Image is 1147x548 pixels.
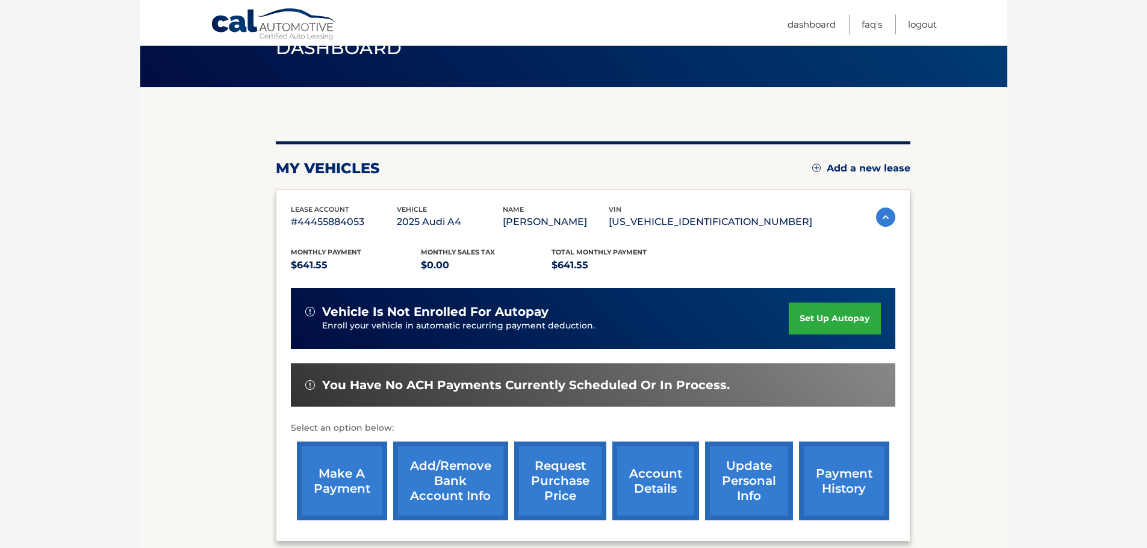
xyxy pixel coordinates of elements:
[421,257,552,274] p: $0.00
[789,303,880,334] a: set up autopay
[297,442,387,520] a: make a payment
[812,162,910,174] a: Add a new lease
[276,37,402,59] span: Dashboard
[291,257,421,274] p: $641.55
[291,205,349,214] span: lease account
[291,421,895,436] p: Select an option below:
[211,8,337,43] a: Cal Automotive
[799,442,889,520] a: payment history
[322,304,549,319] span: vehicle is not enrolled for autopay
[291,248,361,256] span: Monthly Payment
[291,214,397,230] p: #44455884053
[612,442,699,520] a: account details
[397,205,427,214] span: vehicle
[812,164,821,172] img: add.svg
[322,378,730,393] span: You have no ACH payments currently scheduled or in process.
[862,14,882,34] a: FAQ's
[609,205,621,214] span: vin
[552,248,647,256] span: Total Monthly Payment
[609,214,812,230] p: [US_VEHICLE_IDENTIFICATION_NUMBER]
[788,14,836,34] a: Dashboard
[876,208,895,227] img: accordion-active.svg
[908,14,937,34] a: Logout
[503,214,609,230] p: [PERSON_NAME]
[322,319,789,333] p: Enroll your vehicle in automatic recurring payment deduction.
[305,307,315,316] img: alert-white.svg
[397,214,503,230] p: 2025 Audi A4
[421,248,495,256] span: Monthly sales Tax
[393,442,508,520] a: Add/Remove bank account info
[305,380,315,390] img: alert-white.svg
[552,257,682,274] p: $641.55
[514,442,606,520] a: request purchase price
[705,442,793,520] a: update personal info
[276,159,380,177] h2: my vehicles
[503,205,524,214] span: name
